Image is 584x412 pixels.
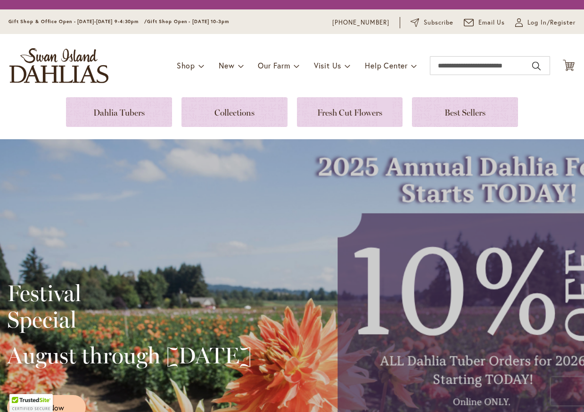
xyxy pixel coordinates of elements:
span: Email Us [478,18,505,27]
a: store logo [9,48,108,83]
span: New [219,60,234,70]
span: Shop [177,60,195,70]
span: Help Center [365,60,408,70]
h2: Festival Special [7,280,252,333]
span: Visit Us [314,60,341,70]
a: [PHONE_NUMBER] [332,18,389,27]
span: Log In/Register [527,18,576,27]
span: Gift Shop Open - [DATE] 10-3pm [147,18,229,25]
a: Log In/Register [515,18,576,27]
h2: August through [DATE] [7,342,252,369]
button: Search [532,59,541,74]
a: Email Us [464,18,505,27]
span: Subscribe [424,18,453,27]
span: Gift Shop & Office Open - [DATE]-[DATE] 9-4:30pm / [8,18,147,25]
a: Subscribe [411,18,453,27]
span: Our Farm [258,60,290,70]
